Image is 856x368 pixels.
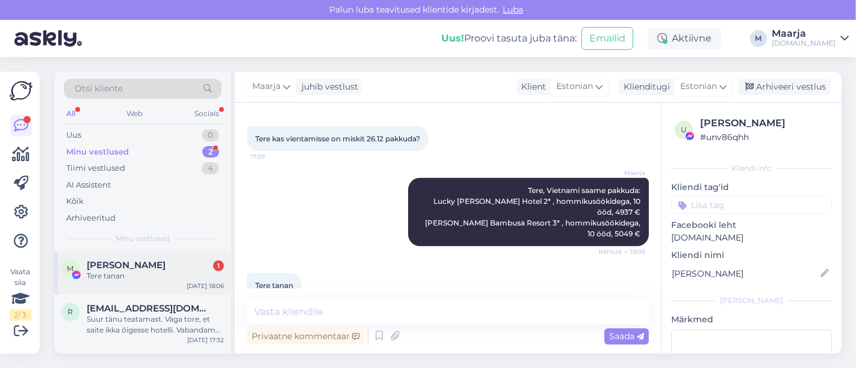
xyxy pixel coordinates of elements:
div: Aktiivne [648,28,721,49]
span: Saada [609,331,644,342]
b: Uus! [441,32,464,44]
span: Minu vestlused [116,233,170,244]
div: Klient [516,81,546,93]
div: [DATE] 17:32 [187,336,224,345]
p: [DOMAIN_NAME] [671,232,832,244]
div: juhib vestlust [297,81,358,93]
div: 0 [202,129,219,141]
div: [PERSON_NAME] [671,295,832,306]
span: Tere kas vientamisse on miskit 26.12 pakkuda? [255,134,420,143]
span: Nähtud ✓ 18:05 [598,247,645,256]
span: Maarja [252,80,281,93]
div: 1 [213,260,224,271]
p: Kliendi nimi [671,249,832,262]
span: Maris Velström [87,260,166,271]
div: # unv86qhh [700,130,828,144]
div: [DOMAIN_NAME] [772,38,836,48]
div: Vaata siia [10,266,31,320]
div: All [64,106,78,121]
div: Tiimi vestlused [66,162,125,174]
span: Otsi kliente [75,82,123,95]
div: 2 / 3 [10,310,31,320]
div: Tere tanan [87,271,224,281]
div: Privaatne kommentaar [247,328,364,345]
span: Tere, Vietnami saame pakkuda: Lucky [PERSON_NAME] Hotel 2* , hommikusöökidega, 10 ööd, 4937 € [PE... [425,186,642,238]
div: 2 [202,146,219,158]
div: Kõik [66,195,84,207]
span: Estonian [556,80,593,93]
span: Estonian [680,80,717,93]
div: 4 [202,162,219,174]
span: M [67,264,74,273]
div: Arhiveeri vestlus [738,79,831,95]
div: Arhiveeritud [66,212,116,224]
div: AI Assistent [66,179,111,191]
a: Maarja[DOMAIN_NAME] [772,29,849,48]
div: Uus [66,129,81,141]
p: Märkmed [671,313,832,326]
div: Socials [192,106,222,121]
div: M [750,30,767,47]
span: Luba [499,4,527,15]
input: Lisa tag [671,196,832,214]
div: Web [125,106,146,121]
span: Tere tanan [255,281,293,290]
p: Facebooki leht [671,219,832,232]
input: Lisa nimi [672,267,818,280]
span: Maarja [600,168,645,177]
span: 17:59 [250,152,296,161]
span: raivok149@gmail.com [87,303,212,314]
span: u [681,125,687,134]
div: Kliendi info [671,163,832,174]
button: Emailid [582,27,633,50]
div: Klienditugi [619,81,670,93]
div: Proovi tasuta juba täna: [441,31,577,46]
div: [PERSON_NAME] [700,116,828,130]
span: r [68,307,73,316]
div: Suur tänu teatamast. Väga tore, et saite ikka õigesse hotelli. Vabandame veelkord tekkinud olukor... [87,314,224,336]
div: [DATE] 18:06 [187,281,224,290]
p: Kliendi tag'id [671,181,832,194]
div: Minu vestlused [66,146,129,158]
div: Maarja [772,29,836,38]
img: Askly Logo [10,81,33,100]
